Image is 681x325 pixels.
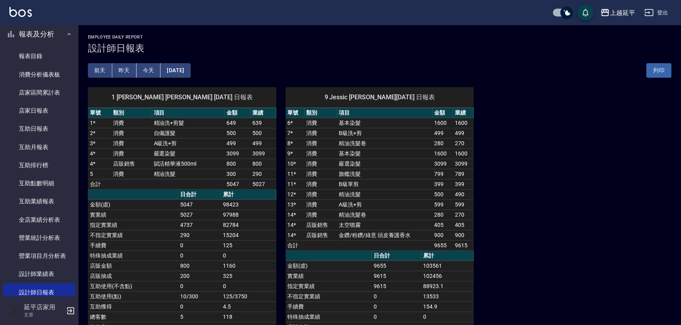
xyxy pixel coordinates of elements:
td: 799 [433,169,453,179]
td: 店販銷售 [305,220,337,230]
td: 399 [453,179,474,189]
td: 0 [178,250,221,261]
td: 0 [372,301,421,312]
td: 消費 [305,199,337,210]
table: a dense table [286,108,474,251]
td: 消費 [305,159,337,169]
td: B級單剪 [337,179,433,189]
a: 店家日報表 [3,102,75,120]
td: 金鑽/粉鑽/綠意 頭皮養護香水 [337,230,433,240]
td: 102456 [422,271,474,281]
td: 店販銷售 [305,230,337,240]
th: 業績 [250,108,276,118]
td: 消費 [111,169,152,179]
td: 嚴選染髮 [337,159,433,169]
div: 上越延平 [610,8,635,18]
td: 金額(虛) [286,261,372,271]
td: 490 [453,189,474,199]
td: 店販金額 [88,261,178,271]
td: 不指定實業績 [88,230,178,240]
td: 0 [422,312,474,322]
td: 599 [453,199,474,210]
td: 消費 [305,210,337,220]
td: 4737 [178,220,221,230]
td: 4.5 [221,301,276,312]
a: 報表目錄 [3,47,75,65]
th: 項目 [337,108,433,118]
td: 合計 [286,240,305,250]
td: 800 [250,159,276,169]
td: 1600 [453,118,474,128]
td: 0 [372,312,421,322]
td: 789 [453,169,474,179]
button: 列印 [646,63,672,78]
td: 154.9 [422,301,474,312]
td: 290 [178,230,221,240]
td: 9615 [453,240,474,250]
td: 639 [250,118,276,128]
td: 800 [178,261,221,271]
td: 325 [221,271,276,281]
td: 405 [453,220,474,230]
td: 500 [433,189,453,199]
a: 互助點數明細 [3,174,75,192]
td: 精油洗髮 [152,169,225,179]
td: 97988 [221,210,276,220]
td: 499 [433,128,453,138]
a: 互助日報表 [3,120,75,138]
td: 500 [225,128,250,138]
td: 5 [178,312,221,322]
td: 消費 [305,179,337,189]
td: 特殊抽成業績 [88,250,178,261]
h3: 設計師日報表 [88,43,672,54]
td: 0 [178,281,221,291]
td: 9615 [372,271,421,281]
a: 消費分析儀表板 [3,66,75,84]
td: 500 [250,128,276,138]
td: 消費 [111,118,152,128]
td: 互助使用(點) [88,291,178,301]
td: 精油洗+剪髮 [152,118,225,128]
button: 昨天 [112,63,137,78]
th: 日合計 [372,251,421,261]
td: 103561 [422,261,474,271]
td: 499 [225,138,250,148]
td: 82784 [221,220,276,230]
h5: 延平店家用 [24,303,64,311]
td: 精油洗髮卷 [337,138,433,148]
td: 互助獲得 [88,301,178,312]
td: 0 [221,250,276,261]
td: 旗艦洗髮 [337,169,433,179]
span: 1 [PERSON_NAME] [PERSON_NAME] [DATE] 日報表 [97,93,267,101]
td: 499 [453,128,474,138]
a: 營業統計分析表 [3,229,75,247]
td: 消費 [111,148,152,159]
td: 總客數 [88,312,178,322]
td: 1600 [453,148,474,159]
a: 營業項目月分析表 [3,247,75,265]
td: 消費 [305,148,337,159]
td: 基本染髮 [337,148,433,159]
td: 消費 [305,118,337,128]
td: 店販抽成 [88,271,178,281]
td: A級洗+剪 [152,138,225,148]
a: 互助月報表 [3,138,75,156]
table: a dense table [88,108,276,190]
td: B級洗+剪 [337,128,433,138]
th: 累計 [221,190,276,200]
td: 合計 [88,179,111,189]
td: 125 [221,240,276,250]
td: 基本染髮 [337,118,433,128]
img: Person [6,303,22,319]
td: 賦活精華液500ml [152,159,225,169]
td: 5027 [178,210,221,220]
a: 設計師日報表 [3,283,75,301]
td: 實業績 [88,210,178,220]
td: 消費 [305,128,337,138]
button: 今天 [137,63,161,78]
td: 不指定實業績 [286,291,372,301]
td: 1600 [433,148,453,159]
th: 單號 [286,108,305,118]
td: 消費 [111,138,152,148]
td: 特殊抽成業績 [286,312,372,322]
